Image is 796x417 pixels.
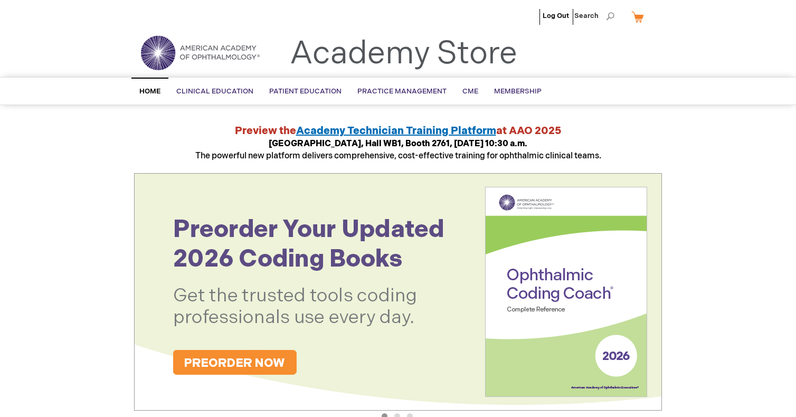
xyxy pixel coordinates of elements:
strong: Preview the at AAO 2025 [235,125,562,137]
span: Membership [494,87,542,96]
span: Practice Management [357,87,447,96]
span: Search [574,5,614,26]
span: CME [462,87,478,96]
span: Patient Education [269,87,342,96]
span: Home [139,87,160,96]
strong: [GEOGRAPHIC_DATA], Hall WB1, Booth 2761, [DATE] 10:30 a.m. [269,139,527,149]
a: Academy Technician Training Platform [296,125,496,137]
span: The powerful new platform delivers comprehensive, cost-effective training for ophthalmic clinical... [195,139,601,161]
a: Log Out [543,12,569,20]
a: Academy Store [290,35,517,73]
span: Clinical Education [176,87,253,96]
